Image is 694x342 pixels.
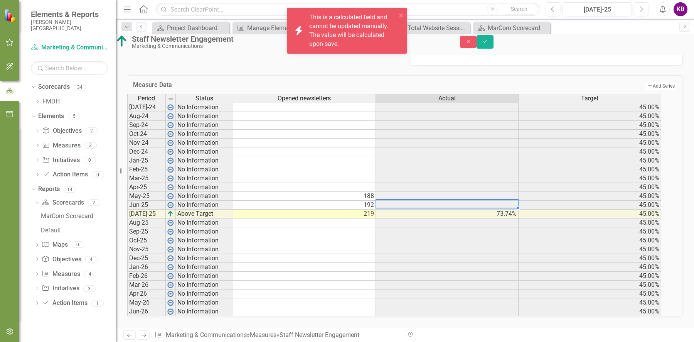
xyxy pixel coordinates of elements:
td: 45.00% [519,192,661,201]
button: Search [500,4,538,15]
div: 2 [88,200,100,206]
img: wPkqUstsMhMTgAAAABJRU5ErkJggg== [167,122,173,128]
td: 45.00% [519,130,661,139]
td: Apr-26 [127,290,166,298]
td: No Information [176,139,233,147]
td: 45.00% [519,183,661,192]
td: No Information [176,245,233,254]
div: Manage Elements [247,23,308,33]
a: Measures [42,270,80,279]
a: Initiatives [42,284,79,293]
img: wPkqUstsMhMTgAAAABJRU5ErkJggg== [167,131,173,137]
small: [PERSON_NAME][GEOGRAPHIC_DATA] [31,19,108,32]
td: No Information [176,281,233,290]
td: 45.00% [519,290,661,298]
td: Mar-25 [127,174,166,183]
td: No Information [176,307,233,316]
td: 45.00% [519,218,661,227]
a: Elements [38,112,64,121]
a: Scorecards [38,83,70,91]
div: Total Website Sessions [408,23,468,33]
a: Reports [38,185,60,194]
img: wPkqUstsMhMTgAAAABJRU5ErkJggg== [167,237,173,244]
td: No Information [176,130,233,139]
td: Dec-25 [127,254,166,263]
div: Staff Newsletter Engagement [280,331,359,339]
img: wPkqUstsMhMTgAAAABJRU5ErkJggg== [167,255,173,261]
td: 45.00% [519,112,661,121]
td: 45.00% [519,281,661,290]
div: MarCom Scorecard [41,213,116,220]
td: No Information [176,183,233,192]
td: 45.00% [519,272,661,281]
td: No Information [176,272,233,281]
div: 14 [64,186,76,193]
td: 45.00% [519,263,661,272]
img: wPkqUstsMhMTgAAAABJRU5ErkJggg== [167,264,173,270]
div: Staff Newsletter Engagement [132,35,445,43]
td: No Information [176,201,233,210]
img: wPkqUstsMhMTgAAAABJRU5ErkJggg== [167,273,173,279]
button: [DATE]-25 [563,2,632,16]
a: Objectives [42,127,81,135]
img: wPkqUstsMhMTgAAAABJRU5ErkJggg== [167,229,173,235]
img: wPkqUstsMhMTgAAAABJRU5ErkJggg== [167,202,173,208]
td: 45.00% [519,165,661,174]
a: MarCom Scorecard [475,23,548,33]
td: No Information [176,236,233,245]
img: wPkqUstsMhMTgAAAABJRU5ErkJggg== [167,175,173,181]
td: 45.00% [519,227,661,236]
img: wPkqUstsMhMTgAAAABJRU5ErkJggg== [167,220,173,226]
a: Initiatives [42,156,79,165]
div: 2 [86,128,98,134]
span: Target [581,95,598,102]
td: Jun-26 [127,307,166,316]
a: Default [39,224,116,237]
a: Measures [42,141,80,150]
td: No Information [176,227,233,236]
img: wPkqUstsMhMTgAAAABJRU5ErkJggg== [167,193,173,199]
img: wPkqUstsMhMTgAAAABJRU5ErkJggg== [167,308,173,315]
td: Sep-24 [127,121,166,130]
td: 45.00% [519,298,661,307]
a: Total Website Sessions [395,23,468,33]
img: wPkqUstsMhMTgAAAABJRU5ErkJggg== [167,104,173,110]
img: wPkqUstsMhMTgAAAABJRU5ErkJggg== [167,157,173,164]
td: No Information [176,165,233,174]
img: wPkqUstsMhMTgAAAABJRU5ErkJggg== [167,184,173,190]
td: 45.00% [519,201,661,210]
div: 5 [68,113,80,120]
a: Marketing & Communications [31,43,108,52]
img: wPkqUstsMhMTgAAAABJRU5ErkJggg== [167,149,173,155]
img: wPkqUstsMhMTgAAAABJRU5ErkJggg== [167,246,173,252]
div: » » [155,331,399,340]
a: Scorecards [42,198,84,207]
td: Jun-25 [127,201,166,210]
td: Oct-25 [127,236,166,245]
td: 45.00% [519,254,661,263]
td: Oct-24 [127,130,166,139]
button: KB [674,2,687,16]
div: [DATE]-25 [565,5,629,14]
td: 73.74% [376,210,519,218]
img: Above Target [116,35,128,47]
td: 219 [233,210,376,218]
div: Marketing & Communications [132,43,445,49]
td: 45.00% [519,245,661,254]
td: 45.00% [519,121,661,130]
td: 188 [233,192,376,201]
td: Feb-26 [127,272,166,281]
button: Add Series [645,82,677,90]
div: Project Dashboard [167,23,227,33]
img: wPkqUstsMhMTgAAAABJRU5ErkJggg== [167,282,173,288]
span: Search [511,6,527,12]
td: May-26 [127,298,166,307]
td: 45.00% [519,307,661,316]
td: 45.00% [519,174,661,183]
a: Measures [250,331,276,339]
a: Action Items [42,299,87,308]
td: No Information [176,290,233,298]
td: Feb-25 [127,165,166,174]
td: Above Target [176,210,233,218]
